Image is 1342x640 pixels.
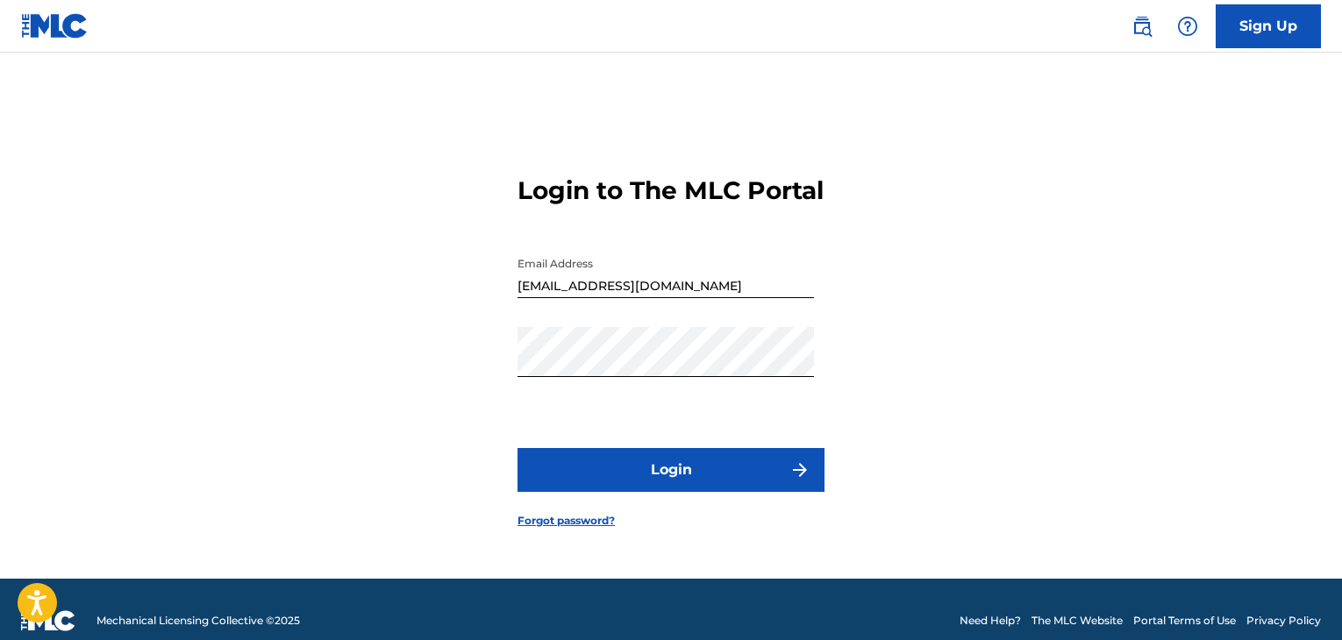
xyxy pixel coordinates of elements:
span: Mechanical Licensing Collective © 2025 [96,613,300,629]
a: Privacy Policy [1246,613,1321,629]
img: search [1131,16,1153,37]
a: Need Help? [960,613,1021,629]
a: Forgot password? [518,513,615,529]
a: Public Search [1124,9,1160,44]
button: Login [518,448,824,492]
a: Portal Terms of Use [1133,613,1236,629]
h3: Login to The MLC Portal [518,175,824,206]
a: The MLC Website [1031,613,1123,629]
img: help [1177,16,1198,37]
img: MLC Logo [21,13,89,39]
div: Help [1170,9,1205,44]
a: Sign Up [1216,4,1321,48]
img: f7272a7cc735f4ea7f67.svg [789,459,810,480]
img: logo [21,610,75,631]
